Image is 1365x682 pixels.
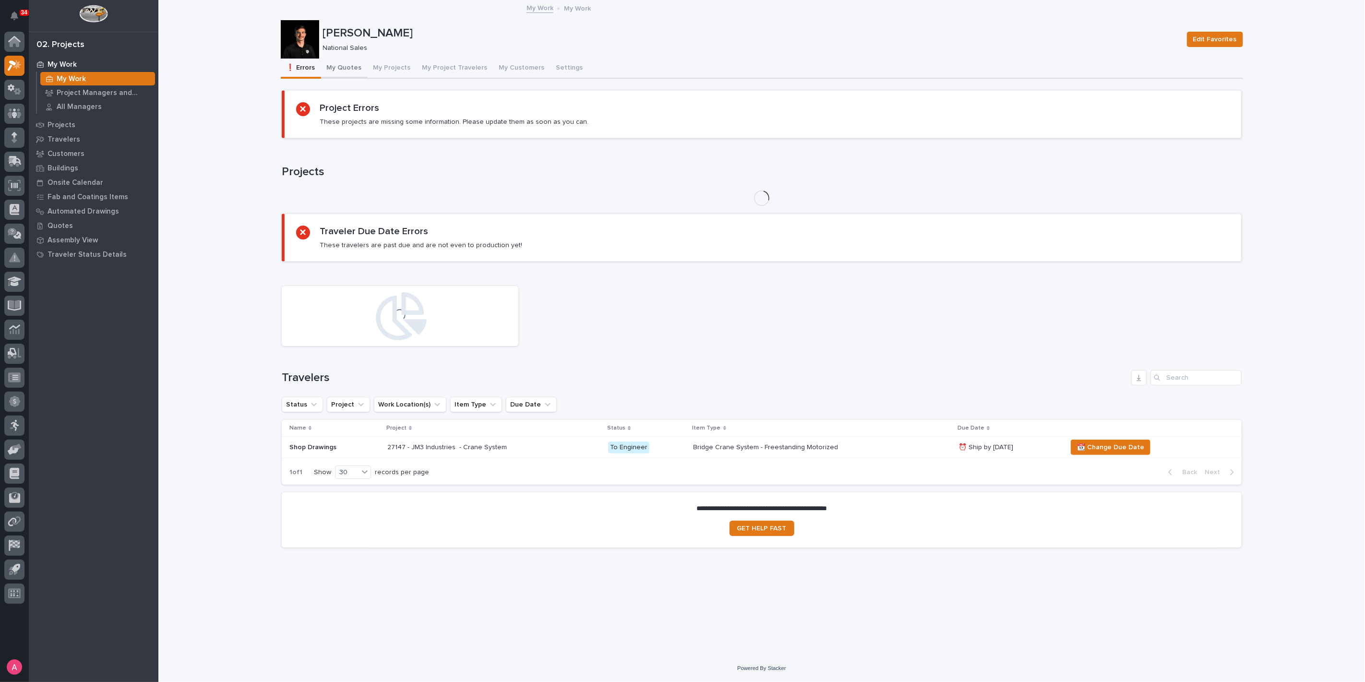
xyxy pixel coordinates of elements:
button: Status [282,397,323,412]
a: My Work [37,72,158,85]
p: records per page [375,468,429,477]
a: Projects [29,118,158,132]
button: Item Type [450,397,502,412]
p: Travelers [48,135,80,144]
p: Automated Drawings [48,207,119,216]
a: Assembly View [29,233,158,247]
p: Bridge Crane System - Freestanding Motorized [694,443,862,452]
button: Notifications [4,6,24,26]
p: Projects [48,121,75,130]
p: My Work [48,60,77,69]
span: GET HELP FAST [737,525,787,532]
p: Shop Drawings [289,443,380,452]
button: My Quotes [321,59,368,79]
button: Edit Favorites [1187,32,1243,47]
p: Due Date [958,423,984,433]
p: Show [314,468,331,477]
p: Name [289,423,306,433]
span: Edit Favorites [1193,34,1237,45]
a: GET HELP FAST [730,521,794,536]
a: Fab and Coatings Items [29,190,158,204]
p: [PERSON_NAME] [323,26,1179,40]
p: Customers [48,150,84,158]
p: These travelers are past due and are not even to production yet! [320,241,522,250]
p: ⏰ Ship by [DATE] [958,443,1059,452]
button: Due Date [506,397,557,412]
button: users-avatar [4,657,24,677]
p: National Sales [323,44,1175,52]
p: Project [386,423,407,433]
a: Quotes [29,218,158,233]
button: 📆 Change Due Date [1071,440,1150,455]
p: 1 of 1 [282,461,310,484]
p: Traveler Status Details [48,251,127,259]
div: To Engineer [608,442,649,454]
span: Next [1205,468,1226,477]
button: Back [1161,468,1201,477]
p: Project Managers and Engineers [57,89,151,97]
div: 02. Projects [36,40,84,50]
p: 34 [21,9,27,16]
input: Search [1150,370,1242,385]
p: These projects are missing some information. Please update them as soon as you can. [320,118,588,126]
p: My Work [564,2,591,13]
a: Customers [29,146,158,161]
p: Buildings [48,164,78,173]
p: Assembly View [48,236,98,245]
h2: Project Errors [320,102,379,114]
button: My Customers [493,59,551,79]
p: Quotes [48,222,73,230]
a: Automated Drawings [29,204,158,218]
button: ❗ Errors [281,59,321,79]
a: Traveler Status Details [29,247,158,262]
button: Settings [551,59,589,79]
a: Project Managers and Engineers [37,86,158,99]
span: Back [1176,468,1197,477]
span: 📆 Change Due Date [1077,442,1144,453]
h2: Traveler Due Date Errors [320,226,428,237]
img: Workspace Logo [79,5,108,23]
h1: Travelers [282,371,1127,385]
a: All Managers [37,100,158,113]
p: Onsite Calendar [48,179,103,187]
tr: Shop Drawings27147 - JM3 Industries - Crane SystemTo EngineerBridge Crane System - Freestanding M... [282,437,1242,458]
a: Powered By Stacker [737,665,786,671]
div: Notifications34 [12,12,24,27]
a: Travelers [29,132,158,146]
a: My Work [527,2,553,13]
p: 27147 - JM3 Industries - Crane System [387,443,555,452]
p: All Managers [57,103,102,111]
button: My Project Travelers [417,59,493,79]
a: Onsite Calendar [29,175,158,190]
h1: Projects [282,165,1242,179]
p: Fab and Coatings Items [48,193,128,202]
p: My Work [57,75,86,84]
button: My Projects [368,59,417,79]
a: My Work [29,57,158,72]
div: 30 [335,467,359,478]
button: Project [327,397,370,412]
button: Work Location(s) [374,397,446,412]
button: Next [1201,468,1242,477]
p: Status [607,423,625,433]
p: Item Type [693,423,721,433]
a: Buildings [29,161,158,175]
